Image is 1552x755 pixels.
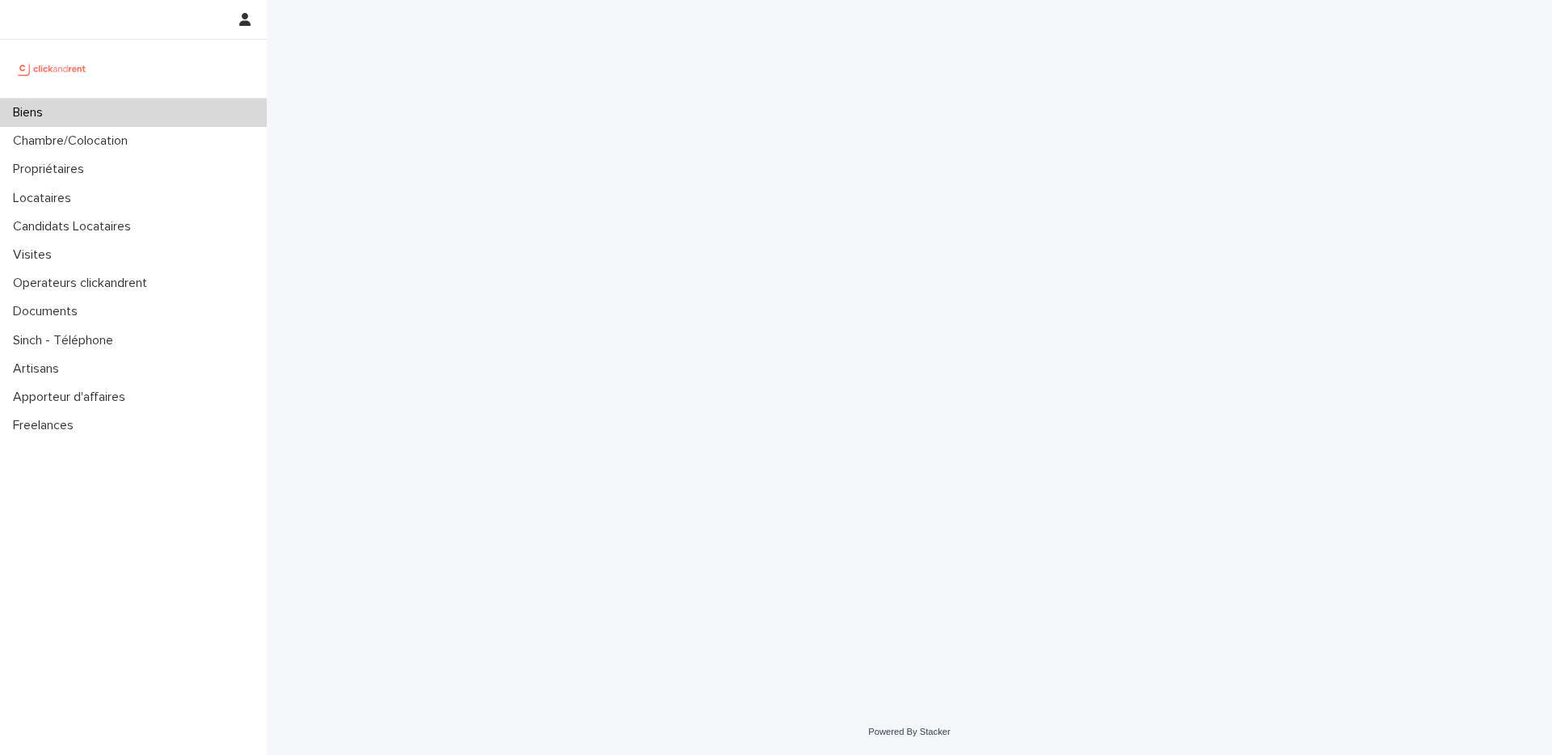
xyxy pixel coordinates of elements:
p: Locataires [6,191,84,206]
p: Sinch - Téléphone [6,333,126,348]
p: Operateurs clickandrent [6,276,160,291]
img: UCB0brd3T0yccxBKYDjQ [13,53,91,85]
p: Artisans [6,361,72,377]
a: Powered By Stacker [868,727,950,736]
p: Propriétaires [6,162,97,177]
p: Documents [6,304,91,319]
p: Freelances [6,418,86,433]
p: Apporteur d'affaires [6,390,138,405]
p: Visites [6,247,65,263]
p: Biens [6,105,56,120]
p: Candidats Locataires [6,219,144,234]
p: Chambre/Colocation [6,133,141,149]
